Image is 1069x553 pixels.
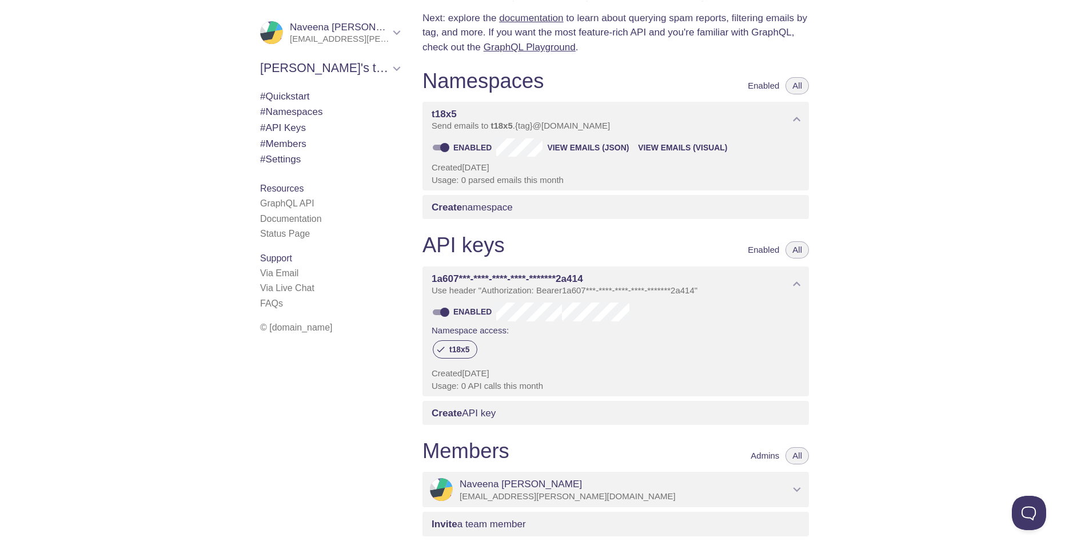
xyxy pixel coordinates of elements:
button: View Emails (Visual) [633,138,732,157]
span: API key [432,407,496,419]
span: Resources [260,184,304,193]
div: Naveena Karthik [422,472,809,507]
a: Enabled [452,307,496,316]
p: Created [DATE] [432,161,800,173]
button: All [785,241,809,258]
span: t18x5 [442,344,477,355]
span: # [260,106,266,117]
div: Invite a team member [422,512,809,536]
h1: API keys [422,233,505,258]
div: Create API Key [422,401,809,425]
span: Send emails to . {tag} @[DOMAIN_NAME] [432,121,610,130]
span: a team member [432,518,526,530]
span: Naveena [PERSON_NAME] [460,478,582,490]
span: Support [260,253,292,263]
span: View Emails (JSON) [547,141,629,154]
p: Usage: 0 parsed emails this month [432,174,800,186]
p: [EMAIL_ADDRESS][PERSON_NAME][DOMAIN_NAME] [290,33,389,45]
span: t18x5 [432,108,457,120]
span: Namespaces [260,106,322,117]
a: GraphQL API [260,198,314,208]
a: Via Live Chat [260,283,314,293]
div: t18x5 namespace [422,102,809,137]
p: Usage: 0 API calls this month [432,380,800,392]
a: Status Page [260,229,310,238]
a: Via Email [260,268,298,278]
button: Admins [744,447,786,464]
button: View Emails (JSON) [543,138,633,157]
div: Create namespace [422,195,809,219]
span: [PERSON_NAME]'s team [260,61,389,77]
a: documentation [499,12,563,23]
span: # [260,90,266,102]
div: Naveena Karthik [251,14,409,51]
div: Quickstart [251,89,409,105]
span: s [278,299,283,308]
span: View Emails (Visual) [638,141,727,154]
div: Naveena's team [251,54,409,83]
div: API Keys [251,120,409,136]
button: All [785,77,809,94]
span: Members [260,138,306,149]
div: Team Settings [251,152,409,168]
button: Enabled [741,77,786,94]
span: Naveena [PERSON_NAME] [290,21,412,33]
a: FAQ [260,299,283,308]
div: Members [251,136,409,152]
span: Create [432,407,462,419]
h1: Namespaces [422,69,544,94]
a: Enabled [452,143,496,152]
span: Quickstart [260,90,310,102]
iframe: Help Scout Beacon - Open [1012,496,1046,530]
p: Created [DATE] [432,367,800,379]
span: Settings [260,153,301,165]
a: Documentation [260,214,322,224]
p: [EMAIL_ADDRESS][PERSON_NAME][DOMAIN_NAME] [460,491,789,502]
h1: Members [422,439,509,464]
label: Namespace access: [432,321,509,338]
p: Next: explore the to learn about querying spam reports, filtering emails by tag, and more. If you... [422,11,809,55]
div: t18x5 [433,340,477,359]
span: namespace [432,201,513,213]
span: API Keys [260,122,306,133]
span: t18x5 [490,121,512,130]
a: GraphQL Playground [484,41,576,53]
span: Invite [432,518,457,530]
button: All [785,447,809,464]
span: # [260,122,266,133]
button: Enabled [741,241,786,258]
span: © [DOMAIN_NAME] [260,323,333,332]
div: Namespaces [251,104,409,120]
span: # [260,138,266,149]
span: # [260,153,266,165]
span: Create [432,201,462,213]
